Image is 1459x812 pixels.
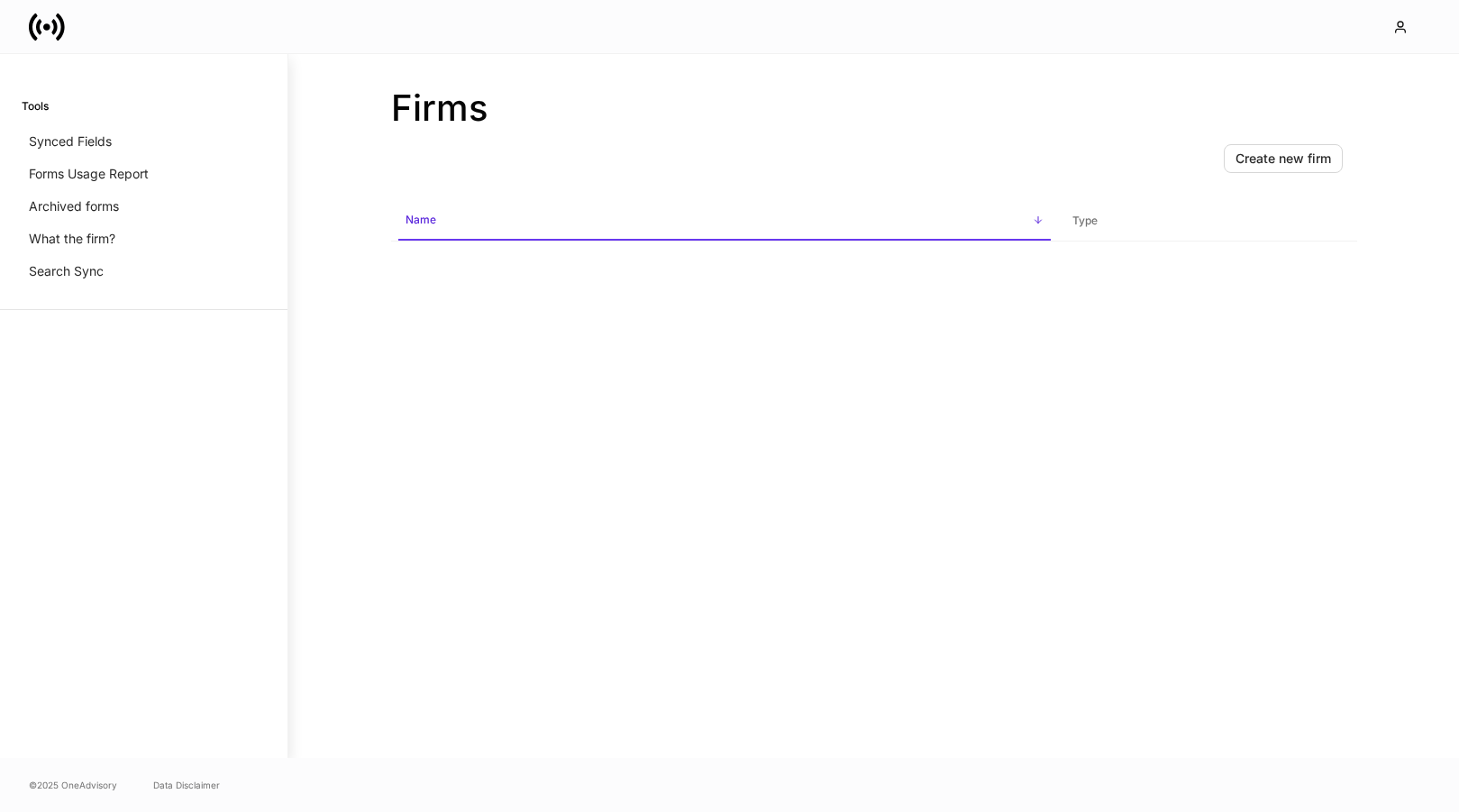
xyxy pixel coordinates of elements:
[406,211,436,228] h6: Name
[22,158,266,190] a: Forms Usage Report
[22,125,266,158] a: Synced Fields
[1065,203,1350,240] span: Type
[29,165,149,183] p: Forms Usage Report
[29,132,112,151] p: Synced Fields
[29,230,115,248] p: What the firm?
[22,255,266,287] a: Search Sync
[22,97,49,114] h6: Tools
[1224,144,1343,173] button: Create new firm
[391,87,1357,130] h2: Firms
[1072,212,1098,229] h6: Type
[153,778,220,792] a: Data Disclaimer
[29,197,119,215] p: Archived forms
[29,262,104,280] p: Search Sync
[1236,152,1331,165] div: Create new firm
[22,190,266,223] a: Archived forms
[22,223,266,255] a: What the firm?
[29,778,117,792] span: © 2025 OneAdvisory
[398,202,1051,241] span: Name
